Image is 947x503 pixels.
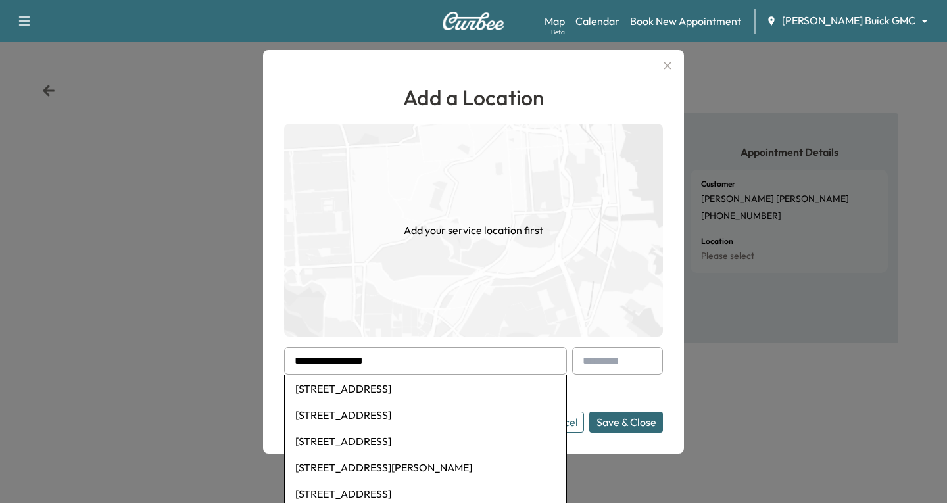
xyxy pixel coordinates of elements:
li: [STREET_ADDRESS] [285,402,566,428]
li: [STREET_ADDRESS] [285,428,566,454]
a: MapBeta [545,13,565,29]
h1: Add a Location [284,82,663,113]
li: [STREET_ADDRESS][PERSON_NAME] [285,454,566,481]
img: empty-map-CL6vilOE.png [284,124,663,337]
span: [PERSON_NAME] Buick GMC [782,13,915,28]
li: [STREET_ADDRESS] [285,375,566,402]
a: Book New Appointment [630,13,741,29]
a: Calendar [575,13,619,29]
div: Beta [551,27,565,37]
button: Save & Close [589,412,663,433]
h1: Add your service location first [404,222,543,238]
img: Curbee Logo [442,12,505,30]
